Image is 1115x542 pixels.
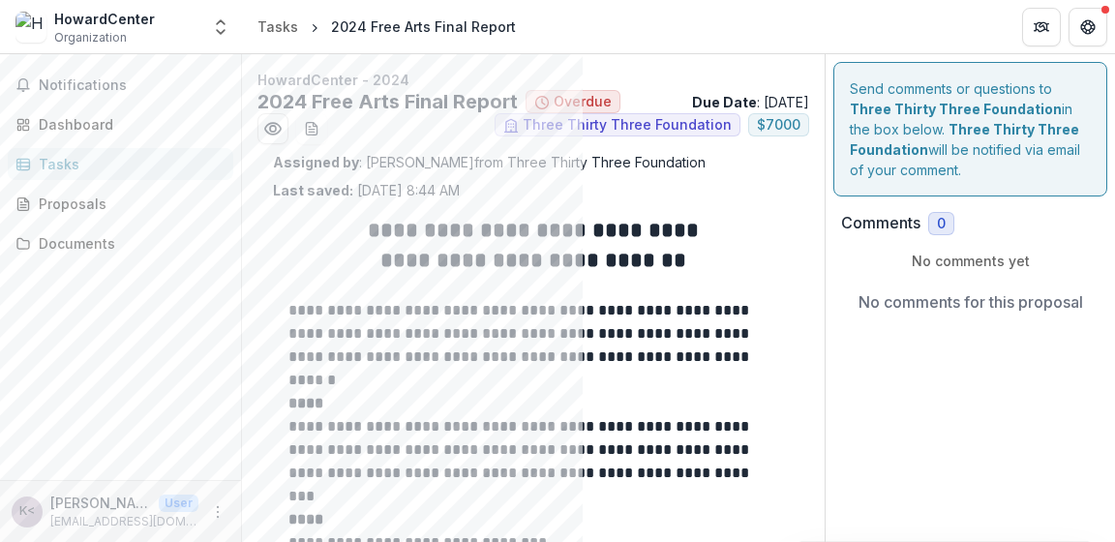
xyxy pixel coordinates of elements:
[8,108,233,140] a: Dashboard
[273,182,353,198] strong: Last saved:
[8,227,233,259] a: Documents
[39,233,218,254] div: Documents
[39,114,218,135] div: Dashboard
[39,154,218,174] div: Tasks
[257,90,518,113] h2: 2024 Free Arts Final Report
[50,513,198,530] p: [EMAIL_ADDRESS][DOMAIN_NAME]
[273,152,794,172] p: : [PERSON_NAME] from Three Thirty Three Foundation
[296,113,327,144] button: download-word-button
[54,29,127,46] span: Organization
[1022,8,1061,46] button: Partners
[257,16,298,37] div: Tasks
[159,495,198,512] p: User
[833,62,1107,196] div: Send comments or questions to in the box below. will be notified via email of your comment.
[841,214,920,232] h2: Comments
[850,121,1079,158] strong: Three Thirty Three Foundation
[859,290,1083,314] p: No comments for this proposal
[937,216,946,232] span: 0
[206,500,229,524] button: More
[8,70,233,101] button: Notifications
[523,117,732,134] span: Three Thirty Three Foundation
[19,505,35,518] div: Kara Greenblott <karag@howardcenter.org>
[331,16,516,37] div: 2024 Free Arts Final Report
[15,12,46,43] img: HowardCenter
[692,94,757,110] strong: Due Date
[554,94,612,110] span: Overdue
[850,101,1062,117] strong: Three Thirty Three Foundation
[8,148,233,180] a: Tasks
[250,13,524,41] nav: breadcrumb
[39,194,218,214] div: Proposals
[841,251,1100,271] p: No comments yet
[273,154,359,170] strong: Assigned by
[207,8,234,46] button: Open entity switcher
[8,188,233,220] a: Proposals
[250,13,306,41] a: Tasks
[39,77,226,94] span: Notifications
[692,92,809,112] p: : [DATE]
[50,493,151,513] p: [PERSON_NAME] <[EMAIL_ADDRESS][DOMAIN_NAME]>
[257,70,809,90] p: HowardCenter - 2024
[757,117,800,134] span: $ 7000
[54,9,155,29] div: HowardCenter
[257,113,288,144] button: Preview dd5d3ea4-4e39-4336-8194-61a6d8e1b4aa.pdf
[1069,8,1107,46] button: Get Help
[273,180,460,200] p: [DATE] 8:44 AM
